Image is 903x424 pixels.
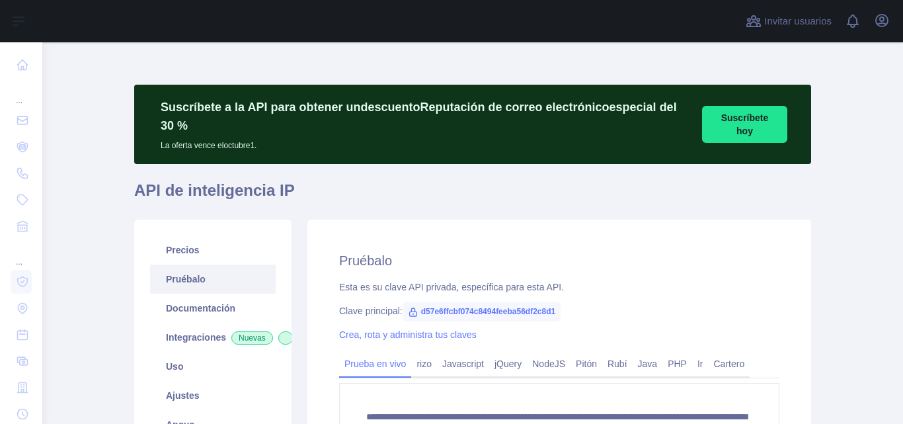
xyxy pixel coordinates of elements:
[668,359,687,369] font: PHP
[150,235,276,265] a: Precios
[713,359,744,369] font: Cartero
[442,359,484,369] font: Javascript
[161,141,223,150] font: La oferta vence el
[339,306,403,316] font: Clave principal:
[609,101,656,114] font: especial
[161,101,360,114] font: Suscríbete a la API para obtener un
[16,257,22,267] font: ...
[166,245,200,255] font: Precios
[150,265,276,294] a: Pruébalo
[150,381,276,410] a: Ajustes
[223,141,250,150] font: octubre
[166,303,235,314] font: Documentación
[166,361,183,372] font: Uso
[339,282,564,292] font: Esta es su clave API privada, específica para esta API.
[721,112,769,136] font: Suscríbete hoy
[134,181,295,199] font: API de inteligencia IP
[239,333,266,343] font: Nuevas
[150,323,276,352] a: IntegracionesNuevas
[344,359,406,369] font: Prueba en vivo
[166,274,206,284] font: Pruébalo
[150,352,276,381] a: Uso
[150,294,276,323] a: Documentación
[421,307,555,316] font: d57e6ffcbf074c8494feeba56df2c8d1
[339,329,477,340] a: Crea, rota y administra tus claves
[532,359,565,369] font: NodeJS
[420,101,609,114] font: Reputación de correo electrónico
[494,359,522,369] font: jQuery
[697,359,703,369] font: Ir
[576,359,597,369] font: Pitón
[743,11,834,32] button: Invitar usuarios
[638,359,658,369] font: Java
[339,253,392,268] font: Pruébalo
[416,359,432,369] font: rizo
[166,332,226,343] font: Integraciones
[764,15,832,26] font: Invitar usuarios
[702,106,787,143] button: Suscríbete hoy
[250,141,256,150] font: 1.
[360,101,420,114] font: descuento
[166,390,200,401] font: Ajustes
[16,96,22,105] font: ...
[608,359,627,369] font: Rubí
